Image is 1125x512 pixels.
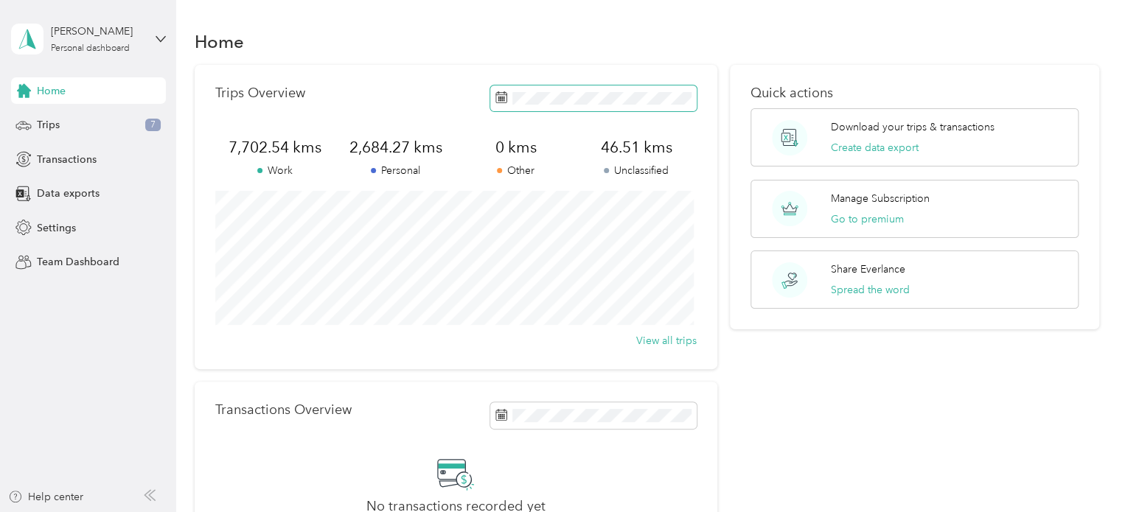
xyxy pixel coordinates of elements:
[51,24,143,39] div: [PERSON_NAME]
[195,34,244,49] h1: Home
[456,137,576,158] span: 0 kms
[831,282,910,298] button: Spread the word
[576,163,696,178] p: Unclassified
[51,44,130,53] div: Personal dashboard
[456,163,576,178] p: Other
[37,220,76,236] span: Settings
[831,119,995,135] p: Download your trips & transactions
[215,402,352,418] p: Transactions Overview
[37,254,119,270] span: Team Dashboard
[335,137,456,158] span: 2,684.27 kms
[335,163,456,178] p: Personal
[576,137,696,158] span: 46.51 kms
[37,117,60,133] span: Trips
[831,191,930,206] p: Manage Subscription
[37,83,66,99] span: Home
[37,152,97,167] span: Transactions
[37,186,100,201] span: Data exports
[750,85,1079,101] p: Quick actions
[831,211,904,227] button: Go to premium
[215,163,335,178] p: Work
[1042,429,1125,512] iframe: Everlance-gr Chat Button Frame
[145,119,161,132] span: 7
[215,85,305,101] p: Trips Overview
[831,140,919,155] button: Create data export
[636,333,697,348] button: View all trips
[831,262,905,277] p: Share Everlance
[8,489,83,505] button: Help center
[215,137,335,158] span: 7,702.54 kms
